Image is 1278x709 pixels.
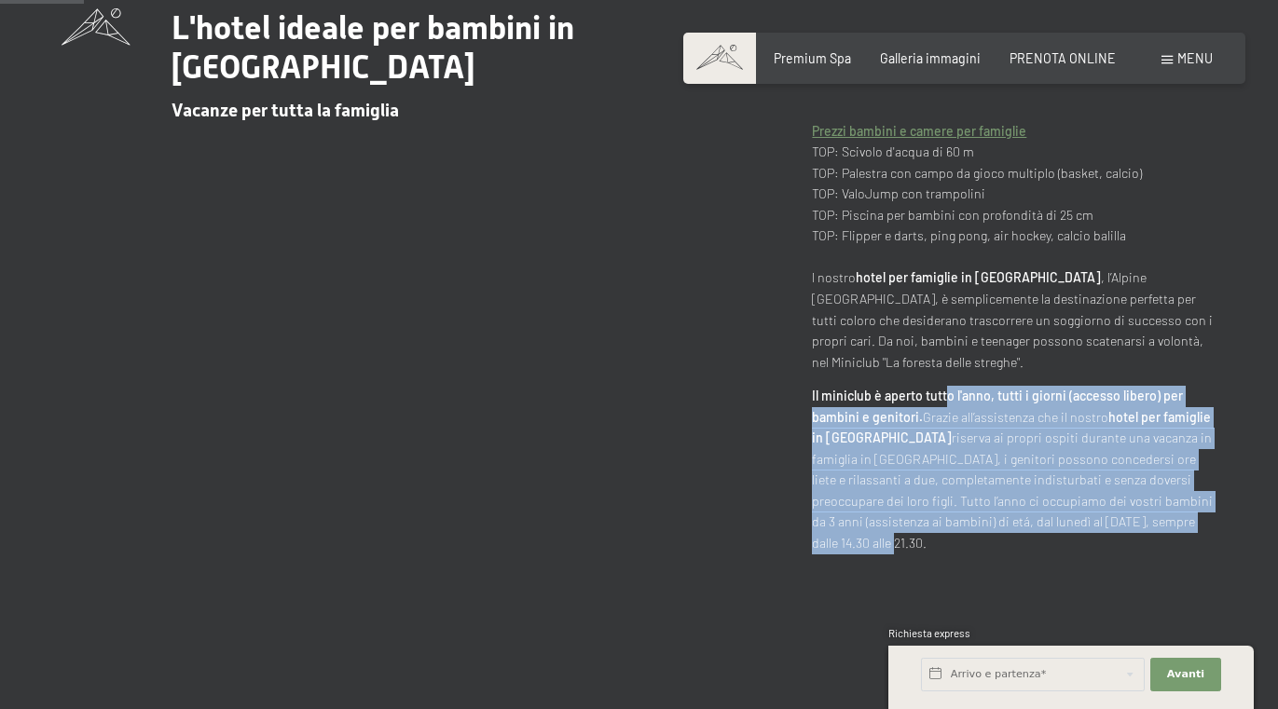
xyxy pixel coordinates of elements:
strong: Il miniclub è aperto tutto l'anno, tutti i giorni (accesso libero) per bambini e genitori. [812,388,1183,425]
strong: hotel per famiglie in [GEOGRAPHIC_DATA] [856,269,1101,285]
span: Vacanze per tutta la famiglia [172,100,399,121]
span: Avanti [1167,667,1204,682]
a: Prezzi bambini e camere per famiglie [812,123,1026,139]
span: Menu [1177,50,1213,66]
button: Avanti [1150,658,1221,691]
span: Richiesta express [888,627,970,639]
a: Premium Spa [774,50,851,66]
a: Galleria immagini [880,50,981,66]
span: L'hotel ideale per bambini in [GEOGRAPHIC_DATA] [172,8,574,86]
p: Grazie all’assistenza che il nostro riserva ai propri ospiti durante una vacanza in famiglia in [... [812,386,1216,553]
a: PRENOTA ONLINE [1010,50,1116,66]
p: TOP: Scivolo d'acqua di 60 m TOP: Palestra con campo da gioco multiplo (basket, calcio) TOP: Valo... [812,121,1216,373]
